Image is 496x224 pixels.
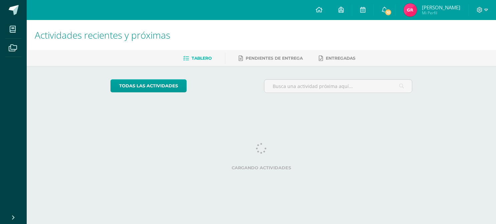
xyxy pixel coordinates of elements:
[326,56,355,61] span: Entregadas
[35,29,170,41] span: Actividades recientes y próximas
[246,56,303,61] span: Pendientes de entrega
[110,79,187,92] a: todas las Actividades
[183,53,212,64] a: Tablero
[422,4,460,11] span: [PERSON_NAME]
[264,80,412,93] input: Busca una actividad próxima aquí...
[192,56,212,61] span: Tablero
[422,10,460,16] span: Mi Perfil
[110,165,413,170] label: Cargando actividades
[385,9,392,16] span: 10
[404,3,417,17] img: 2ba5f3ed40b07dd228ea451ae14650c7.png
[319,53,355,64] a: Entregadas
[239,53,303,64] a: Pendientes de entrega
